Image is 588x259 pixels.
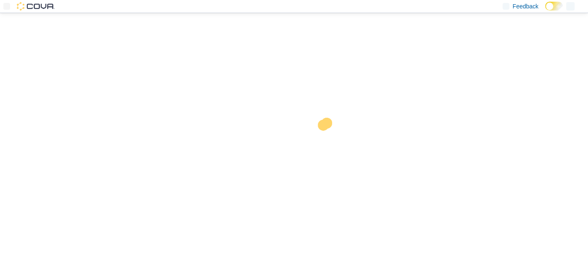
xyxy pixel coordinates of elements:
[513,2,538,11] span: Feedback
[545,2,563,11] input: Dark Mode
[294,111,357,174] img: cova-loader
[17,2,55,11] img: Cova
